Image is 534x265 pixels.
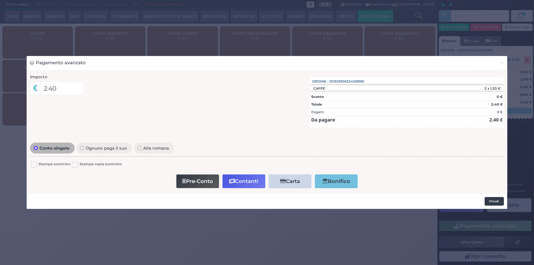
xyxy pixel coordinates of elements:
[311,102,322,106] strong: Totale
[142,146,171,150] span: Alla romana
[39,162,70,167] label: Stampa scontrino
[176,174,219,188] button: Pre-Conto
[330,79,364,84] span: 101359106324158196
[491,102,503,106] strong: 2.40 €
[497,110,503,115] div: 0 €
[38,146,71,150] span: Conto singolo
[269,174,312,188] button: Carta
[30,74,47,80] label: Importo
[489,117,503,123] strong: 2.40 €
[30,59,86,66] h3: Pagamento avanzato
[222,174,265,188] button: Contanti
[497,95,503,99] strong: 0 €
[80,162,122,167] label: Stampa copia scontrino
[311,110,324,115] div: Pagato
[310,86,329,91] div: CAFFE'
[455,86,504,91] div: 2 x 1.20 €
[40,82,84,95] input: Es. 30.99
[500,59,504,66] span: ×
[315,174,358,188] button: Bonifico
[311,95,324,99] strong: Sconto
[312,79,329,84] span: Ordine :
[485,197,504,206] button: Chiudi
[84,146,129,150] span: Ognuno paga il suo
[496,56,507,70] button: Chiudi
[311,117,335,123] strong: Da pagare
